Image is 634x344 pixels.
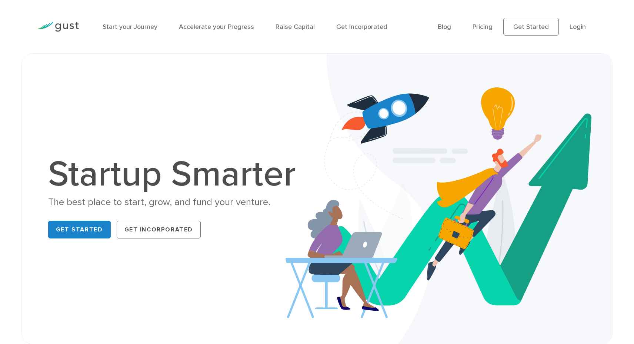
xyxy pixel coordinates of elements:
[276,23,315,31] a: Raise Capital
[570,23,586,31] a: Login
[473,23,493,31] a: Pricing
[48,157,304,192] h1: Startup Smarter
[438,23,451,31] a: Blog
[117,221,201,238] a: Get Incorporated
[48,196,304,209] div: The best place to start, grow, and fund your venture.
[503,18,559,36] a: Get Started
[336,23,387,31] a: Get Incorporated
[48,221,111,238] a: Get Started
[37,22,79,32] img: Gust Logo
[179,23,254,31] a: Accelerate your Progress
[103,23,157,31] a: Start your Journey
[286,54,612,344] img: Startup Smarter Hero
